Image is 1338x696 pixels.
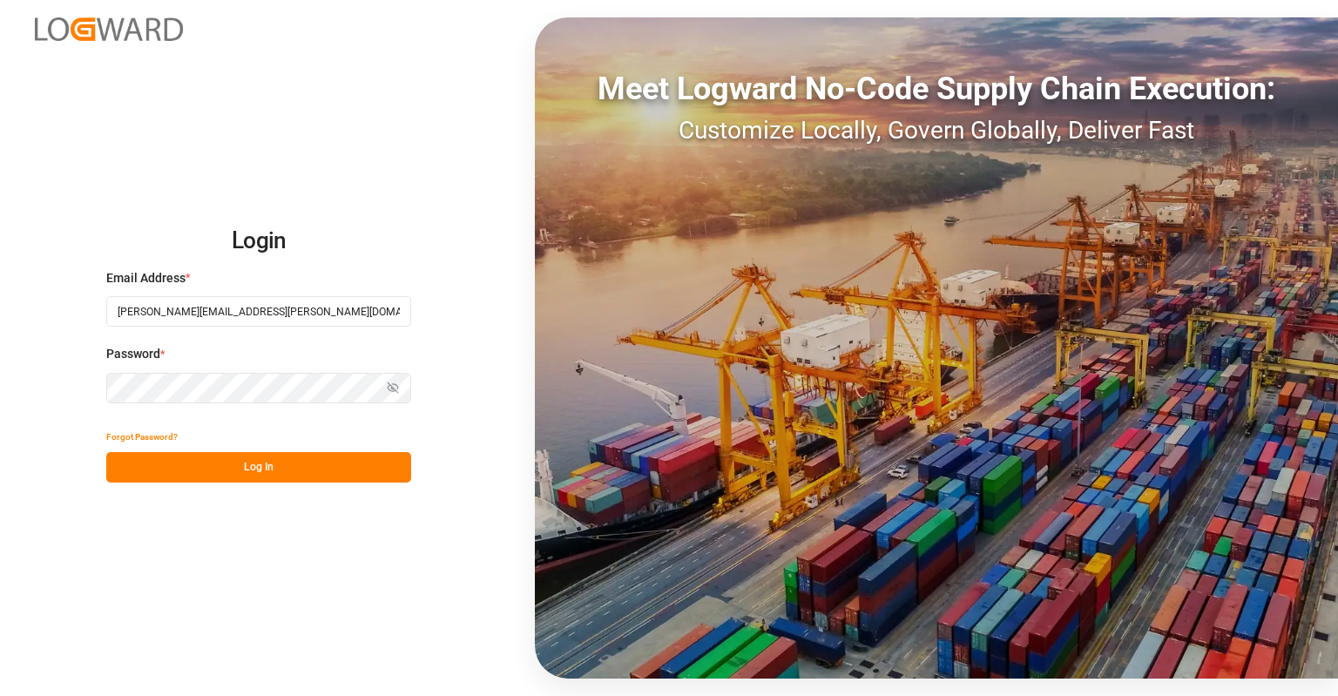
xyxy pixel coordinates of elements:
div: Customize Locally, Govern Globally, Deliver Fast [535,112,1338,149]
button: Log In [106,452,411,483]
h2: Login [106,213,411,269]
img: Logward_new_orange.png [35,17,183,41]
input: Enter your email [106,296,411,327]
button: Forgot Password? [106,422,178,452]
span: Email Address [106,269,186,287]
span: Password [106,345,160,363]
div: Meet Logward No-Code Supply Chain Execution: [535,65,1338,112]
